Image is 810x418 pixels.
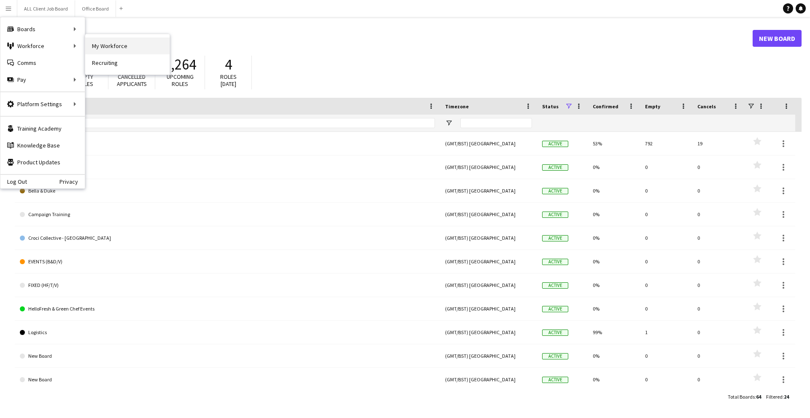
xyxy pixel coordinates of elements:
[460,118,532,128] input: Timezone Filter Input
[440,344,537,367] div: (GMT/BST) [GEOGRAPHIC_DATA]
[588,226,640,249] div: 0%
[20,273,435,297] a: FIXED (HF/T/V)
[0,21,85,38] div: Boards
[542,212,568,218] span: Active
[542,377,568,383] span: Active
[593,103,618,110] span: Confirmed
[588,203,640,226] div: 0%
[692,203,745,226] div: 0
[542,164,568,171] span: Active
[640,155,692,179] div: 0
[440,226,537,249] div: (GMT/BST) [GEOGRAPHIC_DATA]
[640,297,692,320] div: 0
[766,389,789,405] div: :
[20,368,435,391] a: New Board
[588,321,640,344] div: 99%
[440,297,537,320] div: (GMT/BST) [GEOGRAPHIC_DATA]
[542,282,568,289] span: Active
[85,38,170,54] a: My Workforce
[697,103,716,110] span: Cancels
[440,321,537,344] div: (GMT/BST) [GEOGRAPHIC_DATA]
[692,344,745,367] div: 0
[588,250,640,273] div: 0%
[640,132,692,155] div: 792
[20,297,435,321] a: HelloFresh & Green Chef Events
[753,30,802,47] a: New Board
[588,155,640,179] div: 0%
[20,179,435,203] a: Bella & Duke
[85,54,170,71] a: Recruiting
[692,321,745,344] div: 0
[542,306,568,312] span: Active
[542,235,568,241] span: Active
[640,344,692,367] div: 0
[542,353,568,359] span: Active
[167,73,194,88] span: Upcoming roles
[640,179,692,202] div: 0
[20,344,435,368] a: New Board
[17,0,75,17] button: ALL Client Job Board
[542,141,568,147] span: Active
[542,103,559,110] span: Status
[542,259,568,265] span: Active
[756,394,761,400] span: 64
[20,155,435,179] a: Beer52 Events
[0,178,27,185] a: Log Out
[692,250,745,273] div: 0
[59,178,85,185] a: Privacy
[692,297,745,320] div: 0
[164,55,196,74] span: 2,264
[20,203,435,226] a: Campaign Training
[0,137,85,154] a: Knowledge Base
[588,368,640,391] div: 0%
[728,389,761,405] div: :
[692,273,745,297] div: 0
[692,132,745,155] div: 19
[640,250,692,273] div: 0
[0,54,85,71] a: Comms
[0,96,85,113] div: Platform Settings
[588,344,640,367] div: 0%
[20,226,435,250] a: Croci Collective - [GEOGRAPHIC_DATA]
[640,273,692,297] div: 0
[0,120,85,137] a: Training Academy
[0,154,85,171] a: Product Updates
[692,155,745,179] div: 0
[440,203,537,226] div: (GMT/BST) [GEOGRAPHIC_DATA]
[692,368,745,391] div: 0
[588,132,640,155] div: 53%
[692,226,745,249] div: 0
[0,38,85,54] div: Workforce
[440,155,537,179] div: (GMT/BST) [GEOGRAPHIC_DATA]
[440,368,537,391] div: (GMT/BST) [GEOGRAPHIC_DATA]
[20,321,435,344] a: Logistics
[225,55,232,74] span: 4
[445,103,469,110] span: Timezone
[440,273,537,297] div: (GMT/BST) [GEOGRAPHIC_DATA]
[0,71,85,88] div: Pay
[692,179,745,202] div: 0
[20,132,435,155] a: ALL Client Job Board
[640,368,692,391] div: 0
[784,394,789,400] span: 24
[588,297,640,320] div: 0%
[220,73,237,88] span: Roles [DATE]
[588,179,640,202] div: 0%
[588,273,640,297] div: 0%
[640,321,692,344] div: 1
[640,203,692,226] div: 0
[440,250,537,273] div: (GMT/BST) [GEOGRAPHIC_DATA]
[20,250,435,273] a: EVENTS (B&D/V)
[35,118,435,128] input: Board name Filter Input
[445,119,453,127] button: Open Filter Menu
[542,188,568,194] span: Active
[728,394,755,400] span: Total Boards
[440,132,537,155] div: (GMT/BST) [GEOGRAPHIC_DATA]
[542,330,568,336] span: Active
[75,0,116,17] button: Office Board
[117,73,147,88] span: Cancelled applicants
[645,103,660,110] span: Empty
[766,394,783,400] span: Filtered
[640,226,692,249] div: 0
[440,179,537,202] div: (GMT/BST) [GEOGRAPHIC_DATA]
